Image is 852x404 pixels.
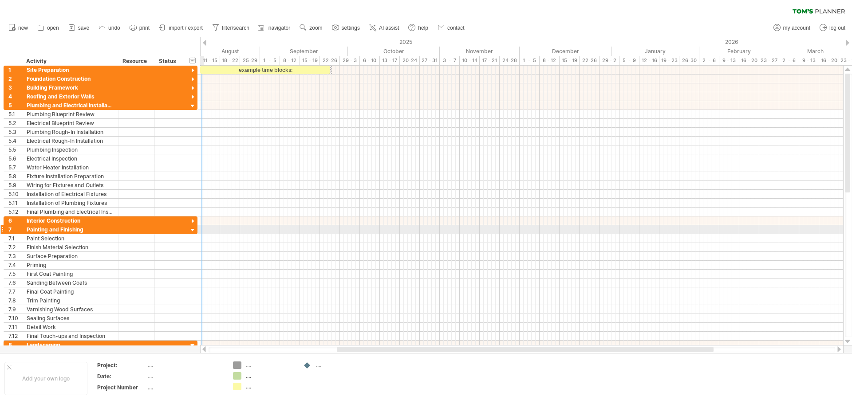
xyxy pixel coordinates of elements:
[360,56,380,65] div: 6 - 10
[8,101,22,110] div: 5
[8,110,22,118] div: 5.1
[27,305,114,314] div: Varnishing Wood Surfaces
[27,208,114,216] div: Final Plumbing and Electrical Inspection
[127,22,152,34] a: print
[8,208,22,216] div: 5.12
[380,56,400,65] div: 13 - 17
[27,163,114,172] div: Water Heater Installation
[97,384,146,391] div: Project Number
[8,341,22,349] div: 8
[139,25,150,31] span: print
[639,56,659,65] div: 12 - 16
[297,22,325,34] a: zoom
[27,287,114,296] div: Final Coat Painting
[320,56,340,65] div: 22-26
[27,145,114,154] div: Plumbing Inspection
[27,83,114,92] div: Building Framework
[27,172,114,180] div: Fixture Installation Preparation
[35,22,62,34] a: open
[27,190,114,198] div: Installation of Electrical Fixtures
[8,252,22,260] div: 7.3
[8,216,22,225] div: 6
[176,47,260,56] div: August 2025
[406,22,431,34] a: help
[122,57,150,66] div: Resource
[27,75,114,83] div: Foundation Construction
[8,278,22,287] div: 7.6
[27,270,114,278] div: First Coat Painting
[699,56,719,65] div: 2 - 6
[8,119,22,127] div: 5.2
[8,66,22,74] div: 1
[27,261,114,269] div: Priming
[520,47,611,56] div: December 2025
[783,25,810,31] span: my account
[520,56,540,65] div: 1 - 5
[342,25,360,31] span: settings
[169,25,203,31] span: import / export
[8,128,22,136] div: 5.3
[8,305,22,314] div: 7.9
[200,66,330,74] div: example time blocks:
[348,47,440,56] div: October 2025
[78,25,89,31] span: save
[27,323,114,331] div: Detail Work
[210,22,252,34] a: filter/search
[340,56,360,65] div: 29 - 3
[27,243,114,251] div: Finish Material Selection
[8,163,22,172] div: 5.7
[8,332,22,340] div: 7.12
[8,172,22,180] div: 5.8
[47,25,59,31] span: open
[619,56,639,65] div: 5 - 9
[246,372,294,380] div: ....
[26,57,113,66] div: Activity
[8,190,22,198] div: 5.10
[27,234,114,243] div: Paint Selection
[8,270,22,278] div: 7.5
[8,137,22,145] div: 5.4
[27,278,114,287] div: Sanding Between Coats
[27,216,114,225] div: Interior Construction
[699,47,779,56] div: February 2026
[97,373,146,380] div: Date:
[27,110,114,118] div: Plumbing Blueprint Review
[27,252,114,260] div: Surface Preparation
[8,75,22,83] div: 2
[8,323,22,331] div: 7.11
[560,56,580,65] div: 15 - 19
[435,22,467,34] a: contact
[316,361,364,369] div: ....
[659,56,679,65] div: 19 - 23
[8,234,22,243] div: 7.1
[220,56,240,65] div: 18 - 22
[540,56,560,65] div: 8 - 12
[66,22,92,34] a: save
[18,25,28,31] span: new
[611,47,699,56] div: January 2026
[379,25,399,31] span: AI assist
[8,83,22,92] div: 3
[240,56,260,65] div: 25-29
[679,56,699,65] div: 26-30
[27,92,114,101] div: Roofing and Exterior Walls
[4,362,87,395] div: Add your own logo
[256,22,293,34] a: navigator
[8,92,22,101] div: 4
[97,361,146,369] div: Project:
[829,25,845,31] span: log out
[27,101,114,110] div: Plumbing and Electrical Installation
[460,56,480,65] div: 10 - 14
[759,56,779,65] div: 23 - 27
[157,22,205,34] a: import / export
[771,22,813,34] a: my account
[447,25,465,31] span: contact
[246,361,294,369] div: ....
[8,225,22,234] div: 7
[480,56,500,65] div: 17 - 21
[27,332,114,340] div: Final Touch-ups and Inspection
[8,261,22,269] div: 7.4
[8,243,22,251] div: 7.2
[8,145,22,154] div: 5.5
[500,56,520,65] div: 24-28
